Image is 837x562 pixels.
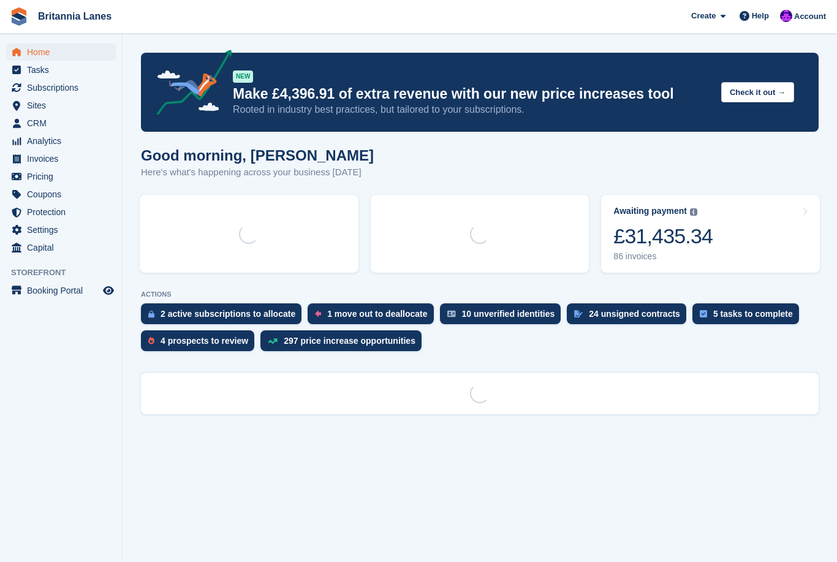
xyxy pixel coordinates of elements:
a: Awaiting payment £31,435.34 86 invoices [601,195,820,273]
a: 10 unverified identities [440,303,567,330]
img: icon-info-grey-7440780725fd019a000dd9b08b2336e03edf1995a4989e88bcd33f0948082b44.svg [690,208,697,216]
div: 4 prospects to review [161,336,248,346]
a: Preview store [101,283,116,298]
a: 1 move out to deallocate [308,303,439,330]
span: Capital [27,239,100,256]
span: Booking Portal [27,282,100,299]
span: Settings [27,221,100,238]
a: menu [6,79,116,96]
a: menu [6,132,116,150]
span: Subscriptions [27,79,100,96]
a: menu [6,168,116,185]
p: Here's what's happening across your business [DATE] [141,165,374,180]
div: 24 unsigned contracts [589,309,680,319]
img: price-adjustments-announcement-icon-8257ccfd72463d97f412b2fc003d46551f7dbcb40ab6d574587a9cd5c0d94... [146,50,232,120]
div: £31,435.34 [613,224,713,249]
img: verify_identity-adf6edd0f0f0b5bbfe63781bf79b02c33cf7c696d77639b501bdc392416b5a36.svg [447,310,456,317]
a: menu [6,203,116,221]
div: 86 invoices [613,251,713,262]
a: 4 prospects to review [141,330,260,357]
img: price_increase_opportunities-93ffe204e8149a01c8c9dc8f82e8f89637d9d84a8eef4429ea346261dce0b2c0.svg [268,338,278,344]
p: ACTIONS [141,290,819,298]
span: CRM [27,115,100,132]
a: Britannia Lanes [33,6,116,26]
span: Create [691,10,716,22]
div: Awaiting payment [613,206,687,216]
a: menu [6,186,116,203]
h1: Good morning, [PERSON_NAME] [141,147,374,164]
a: menu [6,282,116,299]
span: Coupons [27,186,100,203]
a: menu [6,61,116,78]
span: Analytics [27,132,100,150]
span: Help [752,10,769,22]
span: Account [794,10,826,23]
div: 5 tasks to complete [713,309,793,319]
span: Tasks [27,61,100,78]
img: task-75834270c22a3079a89374b754ae025e5fb1db73e45f91037f5363f120a921f8.svg [700,310,707,317]
div: 10 unverified identities [462,309,555,319]
span: Protection [27,203,100,221]
a: 2 active subscriptions to allocate [141,303,308,330]
div: NEW [233,70,253,83]
div: 1 move out to deallocate [327,309,427,319]
img: move_outs_to_deallocate_icon-f764333ba52eb49d3ac5e1228854f67142a1ed5810a6f6cc68b1a99e826820c5.svg [315,310,321,317]
span: Storefront [11,267,122,279]
span: Invoices [27,150,100,167]
span: Home [27,44,100,61]
span: Pricing [27,168,100,185]
img: contract_signature_icon-13c848040528278c33f63329250d36e43548de30e8caae1d1a13099fd9432cc5.svg [574,310,583,317]
a: menu [6,44,116,61]
img: active_subscription_to_allocate_icon-d502201f5373d7db506a760aba3b589e785aa758c864c3986d89f69b8ff3... [148,310,154,318]
a: menu [6,115,116,132]
button: Check it out → [721,82,794,102]
img: prospect-51fa495bee0391a8d652442698ab0144808aea92771e9ea1ae160a38d050c398.svg [148,337,154,344]
span: Sites [27,97,100,114]
p: Make £4,396.91 of extra revenue with our new price increases tool [233,85,711,103]
a: menu [6,239,116,256]
p: Rooted in industry best practices, but tailored to your subscriptions. [233,103,711,116]
a: menu [6,97,116,114]
div: 2 active subscriptions to allocate [161,309,295,319]
a: 297 price increase opportunities [260,330,428,357]
a: menu [6,150,116,167]
img: Mark Lane [780,10,792,22]
a: 5 tasks to complete [692,303,805,330]
a: 24 unsigned contracts [567,303,692,330]
div: 297 price increase opportunities [284,336,415,346]
img: stora-icon-8386f47178a22dfd0bd8f6a31ec36ba5ce8667c1dd55bd0f319d3a0aa187defe.svg [10,7,28,26]
a: menu [6,221,116,238]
